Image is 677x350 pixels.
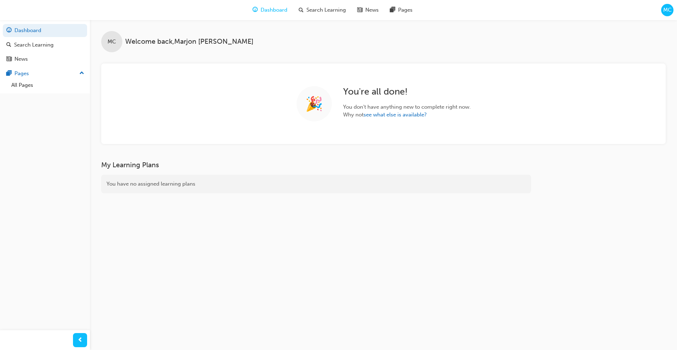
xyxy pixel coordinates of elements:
[3,24,87,37] a: Dashboard
[293,3,352,17] a: search-iconSearch Learning
[306,6,346,14] span: Search Learning
[365,6,379,14] span: News
[663,6,672,14] span: MC
[108,38,116,46] span: MC
[384,3,418,17] a: pages-iconPages
[661,4,673,16] button: MC
[364,111,427,118] a: see what else is available?
[6,28,12,34] span: guage-icon
[305,100,323,108] span: 🎉
[261,6,287,14] span: Dashboard
[6,56,12,62] span: news-icon
[352,3,384,17] a: news-iconNews
[252,6,258,14] span: guage-icon
[299,6,304,14] span: search-icon
[390,6,395,14] span: pages-icon
[3,23,87,67] button: DashboardSearch LearningNews
[398,6,413,14] span: Pages
[14,70,29,78] div: Pages
[101,175,531,193] div: You have no assigned learning plans
[3,67,87,80] button: Pages
[6,71,12,77] span: pages-icon
[79,69,84,78] span: up-icon
[343,103,471,111] span: You don ' t have anything new to complete right now.
[14,55,28,63] div: News
[101,161,531,169] h3: My Learning Plans
[78,336,83,345] span: prev-icon
[6,42,11,48] span: search-icon
[3,38,87,52] a: Search Learning
[247,3,293,17] a: guage-iconDashboard
[343,111,471,119] span: Why not
[8,80,87,91] a: All Pages
[14,41,54,49] div: Search Learning
[357,6,362,14] span: news-icon
[3,53,87,66] a: News
[125,38,254,46] span: Welcome back , Marjon [PERSON_NAME]
[343,86,471,97] h2: You ' re all done!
